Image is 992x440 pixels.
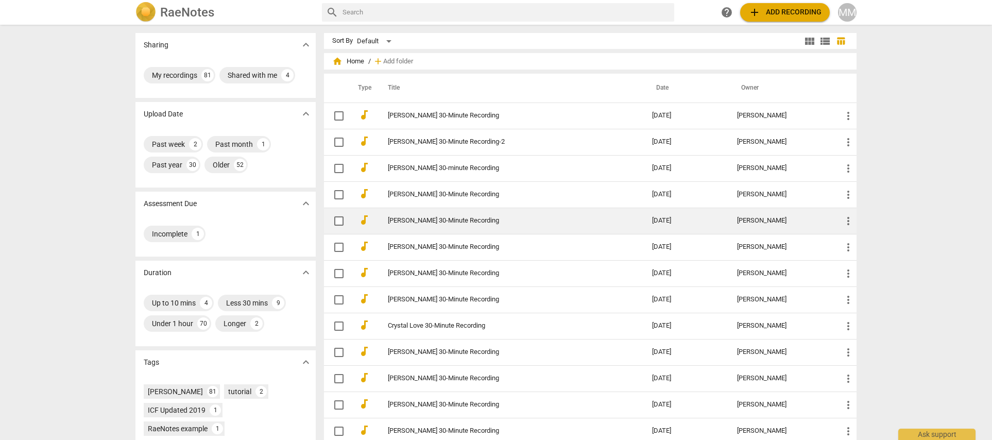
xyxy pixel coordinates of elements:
p: Tags [144,357,159,368]
span: more_vert [842,320,854,332]
span: more_vert [842,241,854,253]
div: Past month [215,139,253,149]
div: Under 1 hour [152,318,193,329]
span: audiotrack [358,240,370,252]
span: Home [332,56,364,66]
td: [DATE] [644,234,729,260]
span: more_vert [842,373,854,385]
div: Less 30 mins [226,298,268,308]
div: [PERSON_NAME] [737,243,826,251]
div: [PERSON_NAME] [737,401,826,409]
div: Default [357,33,395,49]
span: Add recording [748,6,822,19]
span: audiotrack [358,398,370,410]
span: more_vert [842,425,854,437]
h2: RaeNotes [160,5,214,20]
a: LogoRaeNotes [135,2,314,23]
p: Upload Date [144,109,183,120]
a: [PERSON_NAME] 30-Minute Recording [388,401,615,409]
span: expand_more [300,266,312,279]
td: [DATE] [644,339,729,365]
div: 70 [197,317,210,330]
button: Upload [740,3,830,22]
td: [DATE] [644,208,729,234]
div: 81 [201,69,214,81]
span: audiotrack [358,109,370,121]
div: 30 [186,159,199,171]
span: expand_more [300,356,312,368]
span: add [373,56,383,66]
button: Tile view [802,33,817,49]
div: [PERSON_NAME] [737,112,826,120]
span: home [332,56,343,66]
div: tutorial [228,386,251,397]
p: Duration [144,267,172,278]
button: List view [817,33,833,49]
div: Sort By [332,37,353,45]
div: 1 [210,404,221,416]
span: expand_more [300,197,312,210]
div: My recordings [152,70,197,80]
div: RaeNotes example [148,424,208,434]
div: ICF Updated 2019 [148,405,206,415]
a: [PERSON_NAME] 30-Minute Recording [388,269,615,277]
a: [PERSON_NAME] 30-minute Recording [388,164,615,172]
span: view_module [803,35,816,47]
a: [PERSON_NAME] 30-Minute Recording [388,296,615,303]
span: audiotrack [358,345,370,358]
th: Title [375,74,644,103]
td: [DATE] [644,313,729,339]
div: [PERSON_NAME] [737,164,826,172]
th: Date [644,74,729,103]
span: view_list [819,35,831,47]
div: 2 [250,317,263,330]
td: [DATE] [644,365,729,392]
div: Up to 10 mins [152,298,196,308]
td: [DATE] [644,103,729,129]
a: Crystal Love 30-Minute Recording [388,322,615,330]
span: audiotrack [358,293,370,305]
div: [PERSON_NAME] [737,191,826,198]
span: more_vert [842,267,854,280]
a: [PERSON_NAME] 30-Minute Recording [388,427,615,435]
button: Show more [298,354,314,370]
span: more_vert [842,399,854,411]
div: [PERSON_NAME] [737,322,826,330]
div: [PERSON_NAME] [737,296,826,303]
div: [PERSON_NAME] [737,138,826,146]
div: 1 [257,138,269,150]
span: more_vert [842,162,854,175]
div: 4 [281,69,294,81]
button: Show more [298,265,314,280]
span: Add folder [383,58,413,65]
div: Shared with me [228,70,277,80]
td: [DATE] [644,155,729,181]
th: Owner [729,74,834,103]
div: [PERSON_NAME] [737,348,826,356]
span: / [368,58,371,65]
a: [PERSON_NAME] 30-Minute Recording [388,217,615,225]
div: 81 [207,386,218,397]
div: 52 [234,159,246,171]
span: expand_more [300,39,312,51]
td: [DATE] [644,181,729,208]
button: Table view [833,33,848,49]
a: Help [717,3,736,22]
span: search [326,6,338,19]
td: [DATE] [644,129,729,155]
button: MM [838,3,857,22]
span: expand_more [300,108,312,120]
span: audiotrack [358,319,370,331]
img: Logo [135,2,156,23]
span: more_vert [842,136,854,148]
a: [PERSON_NAME] 30-Minute Recording [388,191,615,198]
span: audiotrack [358,266,370,279]
span: more_vert [842,346,854,359]
button: Show more [298,37,314,53]
a: [PERSON_NAME] 30-Minute Recording [388,348,615,356]
span: more_vert [842,110,854,122]
button: Show more [298,106,314,122]
div: Ask support [898,429,976,440]
div: Past week [152,139,185,149]
div: [PERSON_NAME] [148,386,203,397]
